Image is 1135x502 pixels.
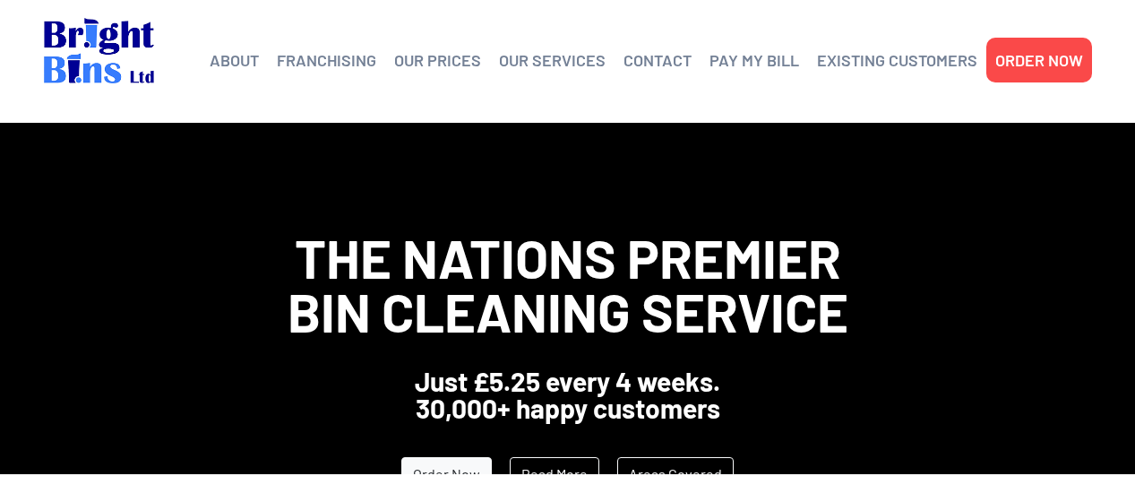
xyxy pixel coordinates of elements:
[510,457,599,491] a: Read More
[817,47,977,74] a: EXISTING CUSTOMERS
[995,47,1083,74] a: ORDER NOW
[394,47,481,74] a: OUR PRICES
[617,457,734,491] a: Areas Covered
[401,457,492,491] a: Order Now
[623,47,692,74] a: CONTACT
[499,47,606,74] a: OUR SERVICES
[288,225,848,343] span: The Nations Premier Bin Cleaning Service
[709,47,799,74] a: PAY MY BILL
[210,47,259,74] a: ABOUT
[277,47,376,74] a: FRANCHISING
